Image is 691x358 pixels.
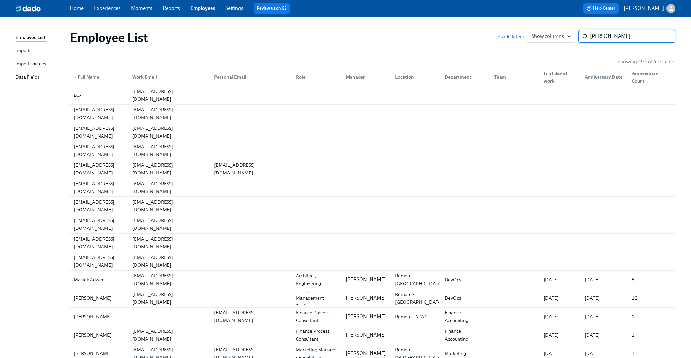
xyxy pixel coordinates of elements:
a: Imports [16,47,65,55]
a: [EMAIL_ADDRESS][DOMAIN_NAME][EMAIL_ADDRESS][DOMAIN_NAME] [70,215,675,234]
div: [EMAIL_ADDRESS][DOMAIN_NAME][EMAIL_ADDRESS][DOMAIN_NAME] [70,252,675,270]
p: [PERSON_NAME] [346,331,387,339]
div: [EMAIL_ADDRESS][DOMAIN_NAME] [71,253,127,269]
h1: Employee List [70,30,148,45]
div: Role [291,71,340,84]
button: [PERSON_NAME] [624,4,675,13]
span: ▲ [74,76,77,79]
div: [EMAIL_ADDRESS][DOMAIN_NAME] [71,124,127,140]
div: Import sources [16,60,46,68]
div: Location [390,71,439,84]
div: Work Email [130,73,209,81]
div: Finance- Accounting [442,309,489,324]
div: Finance Process Consultant [293,327,340,343]
div: [EMAIL_ADDRESS][DOMAIN_NAME] [130,327,209,343]
div: [EMAIL_ADDRESS][DOMAIN_NAME] [211,161,291,177]
a: [EMAIL_ADDRESS][DOMAIN_NAME][EMAIL_ADDRESS][DOMAIN_NAME] [70,141,675,160]
p: [PERSON_NAME] [346,295,387,302]
div: [DATE] [582,313,627,320]
div: [DATE] [582,276,627,284]
div: Maciek Adwent [71,276,127,284]
div: [EMAIL_ADDRESS][DOMAIN_NAME] [130,87,209,103]
a: Employee List [16,34,65,42]
div: First day at work [538,71,579,84]
div: [EMAIL_ADDRESS][DOMAIN_NAME] [130,253,209,269]
div: [EMAIL_ADDRESS][DOMAIN_NAME] [71,235,127,251]
a: Reports [163,5,180,11]
div: Anniversary Count [627,71,674,84]
div: ▲Full Name [71,71,127,84]
div: [EMAIL_ADDRESS][DOMAIN_NAME] [130,235,209,251]
div: Principal Release Management Engineer [293,286,340,310]
div: [PERSON_NAME] [71,350,127,357]
div: Remote - [GEOGRAPHIC_DATA] [393,290,445,306]
div: [EMAIL_ADDRESS][DOMAIN_NAME][EMAIL_ADDRESS][DOMAIN_NAME] [70,215,675,233]
div: [DATE] [582,331,627,339]
span: Help Center [587,5,615,12]
div: [PERSON_NAME][EMAIL_ADDRESS][DOMAIN_NAME]Finance Process Consultant[PERSON_NAME]Finance- Accounti... [70,326,675,344]
div: 8 [629,276,674,284]
div: [EMAIL_ADDRESS][DOMAIN_NAME] [71,143,127,158]
div: Architect, Engineering [293,272,340,287]
div: First day at work [541,69,579,85]
a: [PERSON_NAME][EMAIL_ADDRESS][DOMAIN_NAME]Finance Process Consultant[PERSON_NAME]Remote - APACFina... [70,308,675,326]
div: [EMAIL_ADDRESS][DOMAIN_NAME][EMAIL_ADDRESS][DOMAIN_NAME][EMAIL_ADDRESS][DOMAIN_NAME] [70,160,675,178]
img: dado [16,5,41,12]
div: [DATE] [541,313,579,320]
div: 1 [629,313,674,320]
div: [EMAIL_ADDRESS][DOMAIN_NAME] [130,217,209,232]
div: Anniversary Count [629,69,674,85]
div: [EMAIL_ADDRESS][DOMAIN_NAME] [130,198,209,214]
button: Add filters [497,33,524,39]
div: Imports [16,47,31,55]
p: [PERSON_NAME] [346,350,387,357]
a: Home [70,5,84,11]
p: [PERSON_NAME] [346,313,387,320]
div: Employee List [16,34,46,42]
div: Manager [343,73,390,81]
a: Settings [225,5,243,11]
div: [EMAIL_ADDRESS][DOMAIN_NAME] [71,106,127,121]
div: [DATE] [541,294,579,302]
div: [EMAIL_ADDRESS][DOMAIN_NAME] [130,272,209,287]
div: [DATE] [582,350,627,357]
a: BoxIT[EMAIL_ADDRESS][DOMAIN_NAME] [70,86,675,105]
div: [DATE] [582,294,627,302]
div: Work Email [127,71,209,84]
div: Anniversary Date [582,73,627,81]
a: [EMAIL_ADDRESS][DOMAIN_NAME][EMAIL_ADDRESS][DOMAIN_NAME] [70,123,675,141]
div: 1 [629,331,674,339]
button: Review us on G2 [254,3,290,14]
a: dado [16,5,70,12]
a: Maciek Adwent[EMAIL_ADDRESS][DOMAIN_NAME]Architect, Engineering[PERSON_NAME]Remote - [GEOGRAPHIC_... [70,271,675,289]
div: Finance- Accounting [442,327,489,343]
div: [EMAIL_ADDRESS][DOMAIN_NAME] [130,290,209,306]
a: Data Fields [16,73,65,82]
a: [PERSON_NAME][EMAIL_ADDRESS][DOMAIN_NAME]Principal Release Management Engineer[PERSON_NAME]Remote... [70,289,675,308]
a: Experiences [94,5,121,11]
a: [EMAIL_ADDRESS][DOMAIN_NAME][EMAIL_ADDRESS][DOMAIN_NAME] [70,105,675,123]
div: Marketing [442,350,489,357]
div: 1 [629,350,674,357]
div: [EMAIL_ADDRESS][DOMAIN_NAME][EMAIL_ADDRESS][DOMAIN_NAME] [70,141,675,160]
div: Location [393,73,439,81]
div: [PERSON_NAME][EMAIL_ADDRESS][DOMAIN_NAME]Finance Process Consultant[PERSON_NAME]Remote - APACFina... [70,308,675,326]
div: Manager [340,71,390,84]
a: [EMAIL_ADDRESS][DOMAIN_NAME][EMAIL_ADDRESS][DOMAIN_NAME] [70,197,675,215]
div: [EMAIL_ADDRESS][DOMAIN_NAME] [71,180,127,195]
div: [EMAIL_ADDRESS][DOMAIN_NAME] [71,161,127,177]
div: [EMAIL_ADDRESS][DOMAIN_NAME] [130,143,209,158]
a: [EMAIL_ADDRESS][DOMAIN_NAME][EMAIL_ADDRESS][DOMAIN_NAME] [70,234,675,252]
div: Team [489,71,538,84]
div: Role [293,73,340,81]
div: [DATE] [541,350,579,357]
div: Personal Email [211,73,291,81]
p: [PERSON_NAME] [624,5,664,12]
div: Finance Process Consultant [293,309,340,324]
span: Show columns [532,33,570,39]
a: [EMAIL_ADDRESS][DOMAIN_NAME][EMAIL_ADDRESS][DOMAIN_NAME] [70,178,675,197]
